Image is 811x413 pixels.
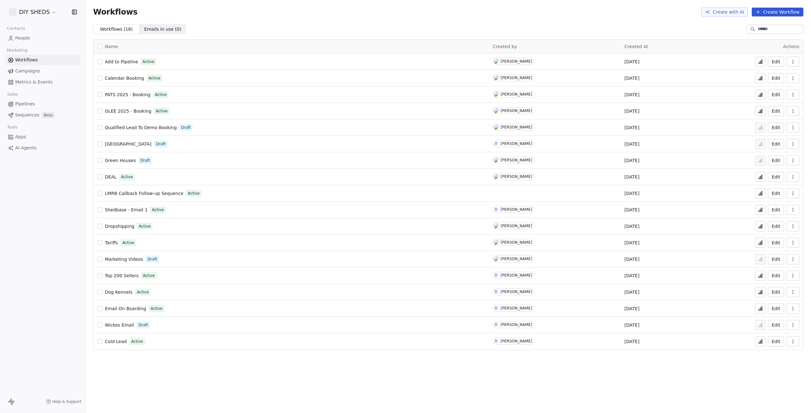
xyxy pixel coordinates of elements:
a: GLEE 2025 - Booking [105,108,151,114]
span: AI Agents [15,145,36,151]
div: B [495,306,497,311]
a: Edit [768,122,784,133]
span: GLEE 2025 - Booking [105,109,151,114]
button: Edit [768,221,784,231]
div: [PERSON_NAME] [501,109,532,113]
a: Edit [768,73,784,83]
span: Sequences [15,112,39,118]
div: [PERSON_NAME] [501,76,532,80]
span: [GEOGRAPHIC_DATA] [105,141,151,147]
span: Active [131,339,143,344]
span: Active [152,207,164,213]
span: [DATE] [624,174,639,180]
span: [DATE] [624,190,639,197]
span: [DATE] [624,305,639,312]
span: Beta [42,112,54,118]
button: Edit [768,90,784,100]
span: Shedbase - Email 1 [105,207,148,212]
button: DIY SHEDS [8,7,58,17]
span: Cold Lead [105,339,127,344]
div: [PERSON_NAME] [501,174,532,179]
span: Marketing [4,46,30,55]
span: Draft [156,141,165,147]
a: Edit [768,320,784,330]
span: Created by [493,44,517,49]
span: [DATE] [624,223,639,229]
img: B [494,125,499,130]
span: Top 200 Sellers [105,273,138,278]
a: Metrics & Events [5,77,80,87]
span: Add to Pipeline [105,59,138,64]
button: Create with AI [701,8,748,16]
span: [DATE] [624,256,639,262]
a: DEAL [105,174,117,180]
span: Qualified Lead To Demo Booking [105,125,177,130]
span: [DATE] [624,272,639,279]
img: B [494,256,499,261]
button: Edit [768,271,784,281]
a: Tariffs [105,240,118,246]
span: Active [122,240,134,246]
a: Pipelines [5,99,80,109]
a: SequencesBeta [5,110,80,120]
div: [PERSON_NAME] [501,240,532,245]
a: Cold Lead [105,338,127,345]
span: Green Houses [105,158,136,163]
span: Contacts [4,24,28,33]
span: Active [156,108,168,114]
a: Wickes Email [105,322,134,328]
span: Active [137,289,149,295]
div: [PERSON_NAME] [501,125,532,129]
a: Edit [768,254,784,264]
img: B [494,174,499,179]
img: B [494,59,499,64]
a: Edit [768,238,784,248]
span: Active [143,59,154,65]
a: Help & Support [46,399,81,404]
button: Edit [768,205,784,215]
span: [DATE] [624,289,639,295]
div: [PERSON_NAME] [501,141,532,146]
span: Actions [783,44,799,49]
span: Active [155,92,167,97]
a: Calendar Booking [105,75,144,81]
button: Edit [768,336,784,347]
div: B [495,273,497,278]
a: Dog Kennels [105,289,132,295]
button: Edit [768,287,784,297]
span: Email On Boarding [105,306,146,311]
span: Emails in use ( 0 ) [144,26,181,33]
span: [DATE] [624,157,639,164]
a: AI Agents [5,143,80,153]
span: Calendar Booking [105,76,144,81]
a: Edit [768,172,784,182]
a: Edit [768,57,784,67]
div: B [495,289,497,294]
div: B [495,322,497,327]
span: [DATE] [624,91,639,98]
div: [PERSON_NAME] [501,59,532,64]
span: Draft [140,158,150,163]
div: [PERSON_NAME] [501,257,532,261]
div: [PERSON_NAME] [501,273,532,278]
span: [DATE] [624,240,639,246]
a: Email On Boarding [105,305,146,312]
div: [PERSON_NAME] [501,158,532,162]
span: Tariffs [105,240,118,245]
span: Active [143,273,155,278]
span: Dropshipping [105,224,134,229]
span: Active [139,223,150,229]
span: Metrics & Events [15,79,53,85]
span: Dog Kennels [105,290,132,295]
button: Edit [768,303,784,314]
span: Workflows [93,8,137,16]
a: Edit [768,106,784,116]
span: Created At [624,44,648,49]
img: B [494,240,499,245]
a: Dropshipping [105,223,134,229]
